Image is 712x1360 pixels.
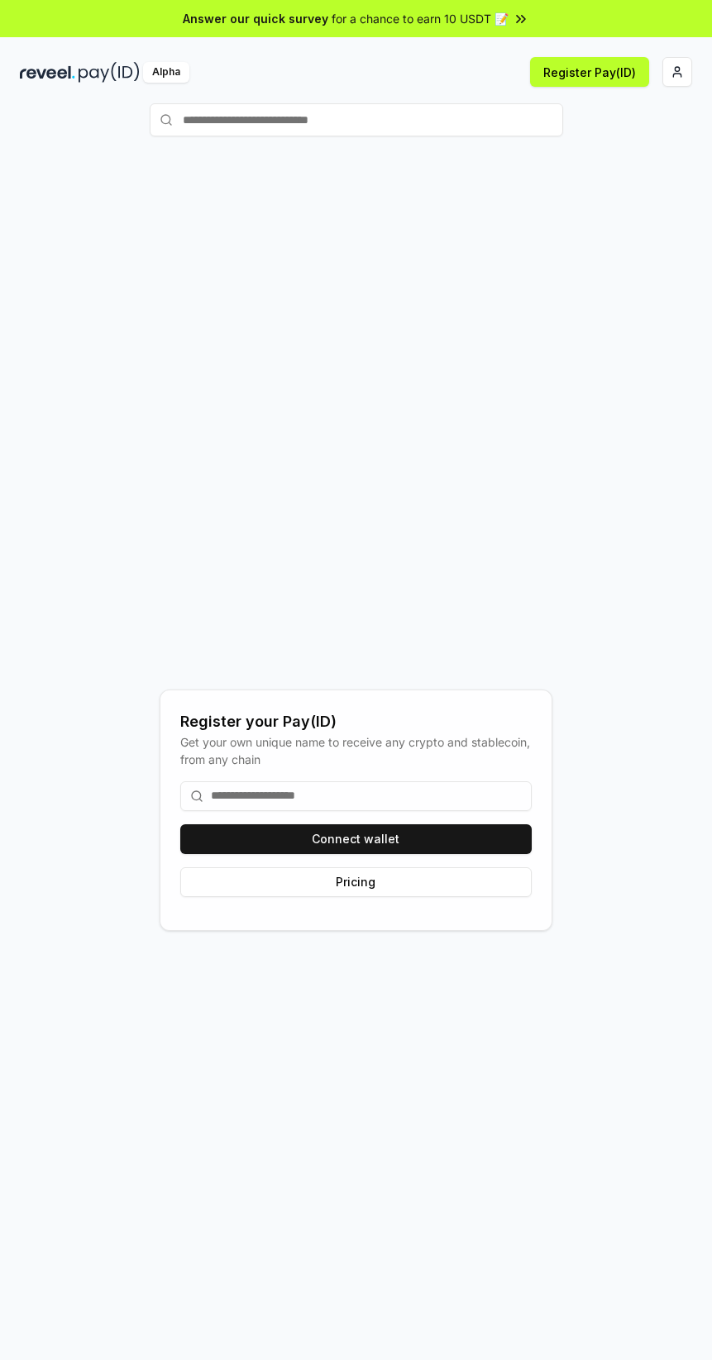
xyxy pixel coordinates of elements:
div: Get your own unique name to receive any crypto and stablecoin, from any chain [180,733,532,768]
span: Answer our quick survey [184,10,329,27]
div: Register your Pay(ID) [180,710,532,733]
span: for a chance to earn 10 USDT 📝 [332,10,509,27]
button: Register Pay(ID) [530,57,649,87]
img: reveel_dark [20,62,75,83]
button: Connect wallet [180,824,532,854]
button: Pricing [180,867,532,897]
img: pay_id [79,62,140,83]
div: Alpha [143,62,189,83]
